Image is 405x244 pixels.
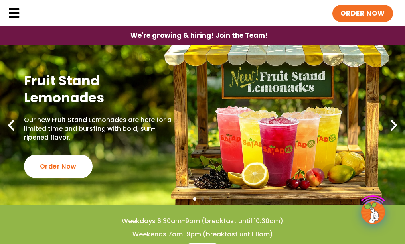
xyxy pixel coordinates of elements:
[193,197,196,201] span: Go to slide 1
[201,197,204,201] span: Go to slide 2
[340,9,385,18] span: ORDER NOW
[16,217,389,226] h4: Weekdays 6:30am-9pm (breakfast until 10:30am)
[16,230,389,239] h4: Weekends 7am-9pm (breakfast until 11am)
[24,73,176,107] h2: Fruit Stand Lemonades
[24,155,93,178] div: Order Now
[209,197,212,201] span: Go to slide 3
[28,5,148,21] img: Header logo
[119,26,280,45] a: We're growing & hiring! Join the Team!
[4,118,18,132] div: Previous slide
[24,116,176,142] p: Our new Fruit Stand Lemonades are here for a limited time and bursting with bold, sun-ripened fla...
[130,32,268,39] span: We're growing & hiring! Join the Team!
[387,118,401,132] div: Next slide
[332,5,393,22] a: ORDER NOW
